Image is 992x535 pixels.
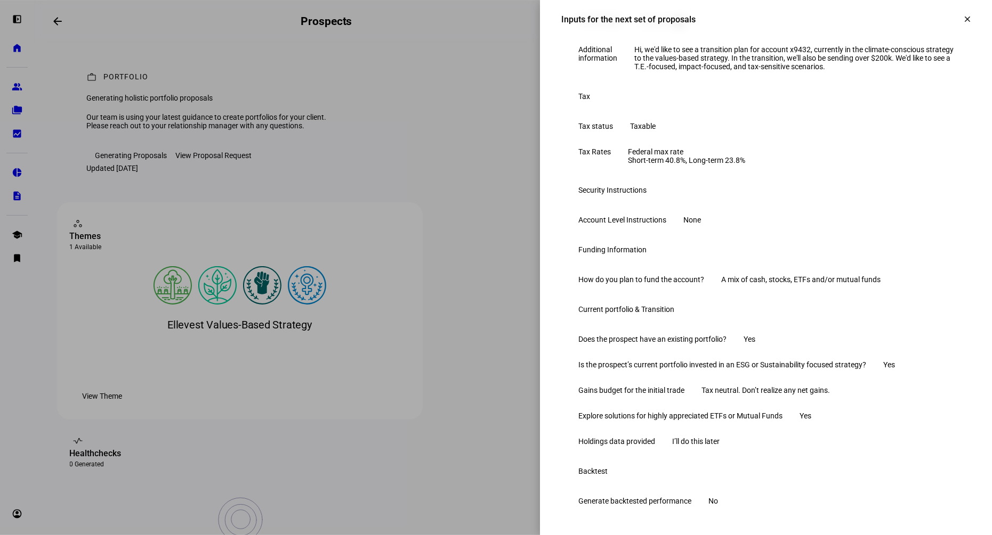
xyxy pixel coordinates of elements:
div: Generate backtested performance [578,497,691,505]
div: Does the prospect have an existing portfolio? [578,335,727,343]
div: Inputs for the next set of proposals [561,14,696,24]
div: Tax neutral. Don’t realize any net gains. [701,386,830,394]
div: Account Level Instructions [578,216,666,224]
div: Tax status [578,122,613,130]
div: Yes [800,411,811,420]
div: Is the prospect’s current portfolio invested in an ESG or Sustainability focused strategy? [578,360,866,369]
div: Security Instructions [578,186,647,194]
mat-icon: clear [963,14,972,24]
div: Additional information [578,45,617,62]
div: Hi, we'd like to see a transition plan for account x9432, currently in the climate-conscious stra... [634,45,954,71]
div: Funding Information [578,245,647,254]
div: A mix of cash, stocks, ETFs and/or mutual funds [721,275,881,284]
div: Federal max rate [628,147,745,164]
div: Yes [744,335,755,343]
div: Holdings data provided [578,437,655,446]
div: No [708,497,718,505]
div: None [683,216,701,224]
div: Taxable [630,122,656,130]
div: Tax Rates [578,147,611,156]
div: How do you plan to fund the account? [578,275,704,284]
div: Current portfolio & Transition [578,305,674,314]
div: Explore solutions for highly appreciated ETFs or Mutual Funds [578,411,783,420]
div: Backtest [578,467,608,475]
div: Gains budget for the initial trade [578,386,684,394]
div: Yes [883,360,895,369]
div: I’ll do this later [672,437,720,446]
div: Short-term 40.8%, Long-term 23.8% [628,156,745,164]
div: Tax [578,92,590,101]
